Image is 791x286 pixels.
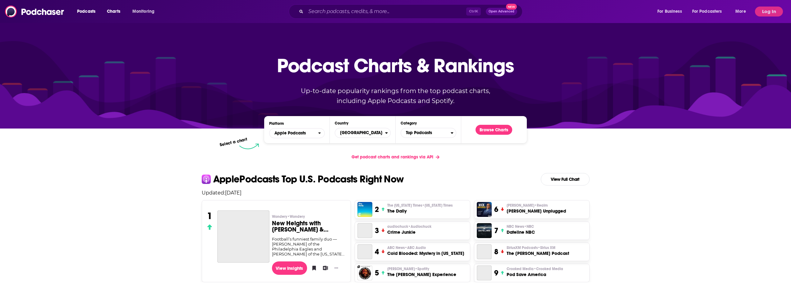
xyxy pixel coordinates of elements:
[269,128,325,138] button: open menu
[653,7,690,16] button: open menu
[387,266,429,271] span: [PERSON_NAME]
[538,246,555,250] span: • Sirius XM
[688,7,731,16] button: open menu
[387,271,456,278] h3: The [PERSON_NAME] Experience
[486,8,517,15] button: Open AdvancedNew
[755,7,783,16] button: Log In
[387,245,464,256] a: ABC News•ABC AudioCold Blooded: Mystery in [US_STATE]
[477,244,492,259] a: The Mel Robbins Podcast
[507,203,566,214] a: [PERSON_NAME]•Realm[PERSON_NAME] Unplugged
[207,210,212,222] h3: 1
[466,7,481,16] span: Ctrl K
[306,7,466,16] input: Search podcasts, credits, & more...
[5,6,65,17] img: Podchaser - Follow, Share and Rate Podcasts
[387,229,431,235] h3: Crime Junkie
[405,246,426,250] span: • ABC Audio
[73,7,103,16] button: open menu
[507,245,555,250] span: SiriusXM Podcasts
[202,175,211,184] img: apple Icon
[657,7,682,16] span: For Business
[197,190,595,196] p: Updated: [DATE]
[357,244,372,259] a: Cold Blooded: Mystery in Alaska
[272,220,346,233] h3: New Heights with [PERSON_NAME] & [PERSON_NAME]
[387,203,453,208] span: The [US_STATE] Times
[352,154,433,160] span: Get podcast charts and rankings via API
[507,266,563,278] a: Crooked Media•Crooked MediaPod Save America
[507,224,534,229] span: NBC News
[272,214,305,219] span: Wondery
[415,267,429,271] span: • Spotify
[387,245,426,250] span: ABC News
[507,203,548,208] span: [PERSON_NAME]
[77,7,95,16] span: Podcasts
[507,250,569,256] h3: The [PERSON_NAME] Podcast
[524,224,534,229] span: • NBC
[534,267,563,271] span: • Crooked Media
[408,224,431,229] span: • Audiochuck
[287,214,305,219] span: • Wondery
[375,268,379,278] h3: 5
[507,203,566,208] p: Mick Hunt • Realm
[272,237,346,256] div: Football’s funniest family duo — [PERSON_NAME] of the Philadelphia Eagles and [PERSON_NAME] of th...
[387,208,453,214] h3: The Daily
[541,173,590,185] a: View Full Chart
[321,263,327,273] button: Add to List
[375,247,379,256] h3: 4
[335,128,390,138] button: Countries
[401,128,456,138] button: Categories
[735,7,746,16] span: More
[357,265,372,280] img: The Joe Rogan Experience
[272,214,346,219] p: Wondery • Wondery
[507,224,535,229] p: NBC News • NBC
[507,245,569,256] a: SiriusXM Podcasts•Sirius XMThe [PERSON_NAME] Podcast
[387,203,453,214] a: The [US_STATE] Times•[US_STATE] TimesThe Daily
[132,7,154,16] span: Monitoring
[387,250,464,256] h3: Cold Blooded: Mystery in [US_STATE]
[477,202,492,217] img: Mick Unplugged
[217,210,269,263] a: New Heights with Jason & Travis Kelce
[375,205,379,214] h3: 2
[507,208,566,214] h3: [PERSON_NAME] Unplugged
[489,10,514,13] span: Open Advanced
[387,266,456,271] p: Joe Rogan • Spotify
[507,224,535,235] a: NBC News•NBCDateline NBC
[534,203,548,208] span: • Realm
[335,128,385,138] span: [GEOGRAPHIC_DATA]
[387,203,453,208] p: The New York Times • New York Times
[219,137,248,148] p: Select a chart
[272,214,346,237] a: Wondery•WonderyNew Heights with [PERSON_NAME] & [PERSON_NAME]
[277,45,514,86] p: Podcast Charts & Rankings
[507,266,563,271] p: Crooked Media • Crooked Media
[347,149,444,165] a: Get podcast charts and rankings via API
[387,266,456,278] a: [PERSON_NAME]•SpotifyThe [PERSON_NAME] Experience
[387,224,431,229] p: audiochuck • Audiochuck
[332,265,341,271] button: Show More Button
[387,245,464,250] p: ABC News • ABC Audio
[310,263,316,273] button: Bookmark Podcast
[239,143,259,149] img: select arrow
[477,223,492,238] img: Dateline NBC
[476,125,512,135] button: Browse Charts
[357,223,372,238] a: Crime Junkie
[128,7,163,16] button: open menu
[274,131,306,135] span: Apple Podcasts
[289,86,503,106] p: Up-to-date popularity rankings from the top podcast charts, including Apple Podcasts and Spotify.
[357,202,372,217] img: The Daily
[506,4,517,10] span: New
[477,265,492,280] a: Pod Save America
[387,224,431,235] a: audiochuck•AudiochuckCrime Junkie
[375,226,379,235] h3: 3
[272,261,307,275] a: View Insights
